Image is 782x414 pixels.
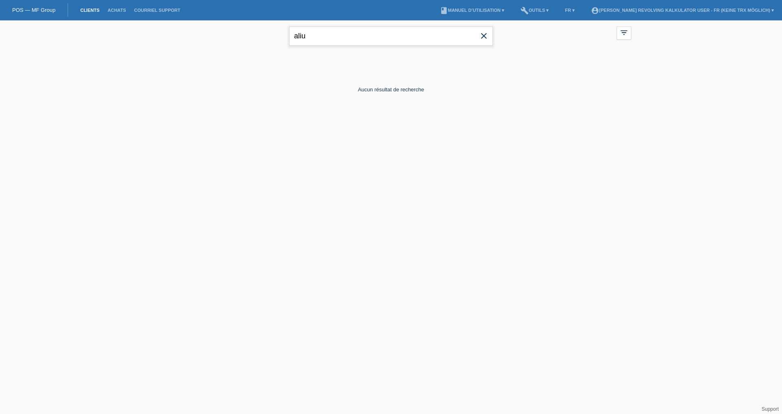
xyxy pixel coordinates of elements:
a: Achats [103,8,130,13]
i: close [479,31,489,41]
i: build [521,7,529,15]
a: bookManuel d’utilisation ▾ [436,8,508,13]
a: Courriel Support [130,8,184,13]
i: filter_list [619,28,628,37]
div: Aucun résultat de recherche [151,54,631,125]
i: book [440,7,448,15]
a: buildOutils ▾ [516,8,553,13]
input: Recherche... [289,27,493,46]
a: Clients [76,8,103,13]
a: POS — MF Group [12,7,55,13]
i: account_circle [591,7,599,15]
a: Support [762,406,779,412]
a: account_circle[PERSON_NAME] Revolving Kalkulator User - FR (keine TRX möglich) ▾ [587,8,778,13]
a: FR ▾ [561,8,579,13]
